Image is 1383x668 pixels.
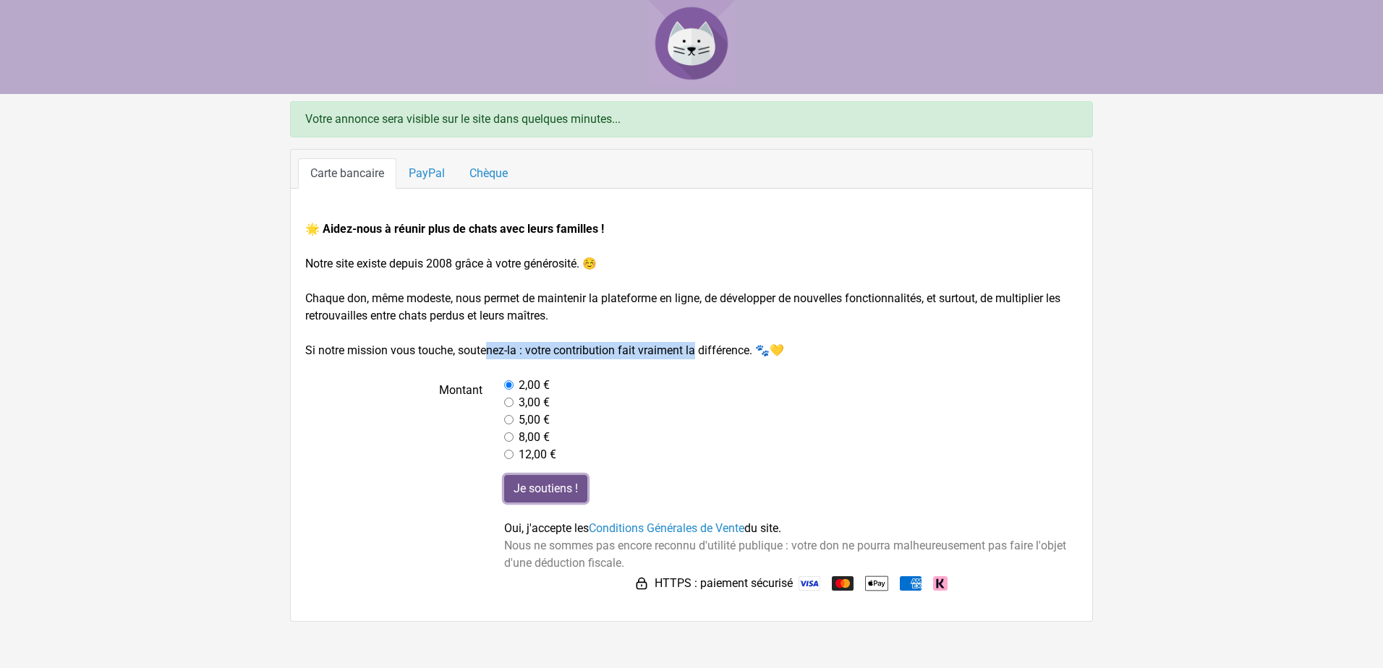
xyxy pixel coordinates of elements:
label: 5,00 € [519,411,550,429]
a: Chèque [457,158,520,189]
label: 8,00 € [519,429,550,446]
input: Je soutiens ! [504,475,587,502]
a: Conditions Générales de Vente [589,521,744,535]
span: HTTPS : paiement sécurisé [655,575,793,592]
img: Mastercard [832,576,854,591]
img: Visa [799,576,820,591]
label: Montant [294,377,493,463]
img: Klarna [933,576,948,591]
img: HTTPS : paiement sécurisé [634,576,649,591]
label: 2,00 € [519,377,550,394]
a: Carte bancaire [298,158,396,189]
img: American Express [900,576,922,591]
label: 3,00 € [519,394,550,411]
img: Apple Pay [865,572,888,595]
span: Oui, j'accepte les du site. [504,521,781,535]
label: 12,00 € [519,446,556,463]
form: Notre site existe depuis 2008 grâce à votre générosité. ☺️ Chaque don, même modeste, nous permet ... [305,220,1078,595]
strong: 🌟 Aidez-nous à réunir plus de chats avec leurs familles ! [305,222,604,236]
div: Votre annonce sera visible sur le site dans quelques minutes... [290,101,1093,137]
span: Nous ne sommes pas encore reconnu d'utilité publique : votre don ne pourra malheureusement pas fa... [504,539,1066,570]
a: PayPal [396,158,457,189]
